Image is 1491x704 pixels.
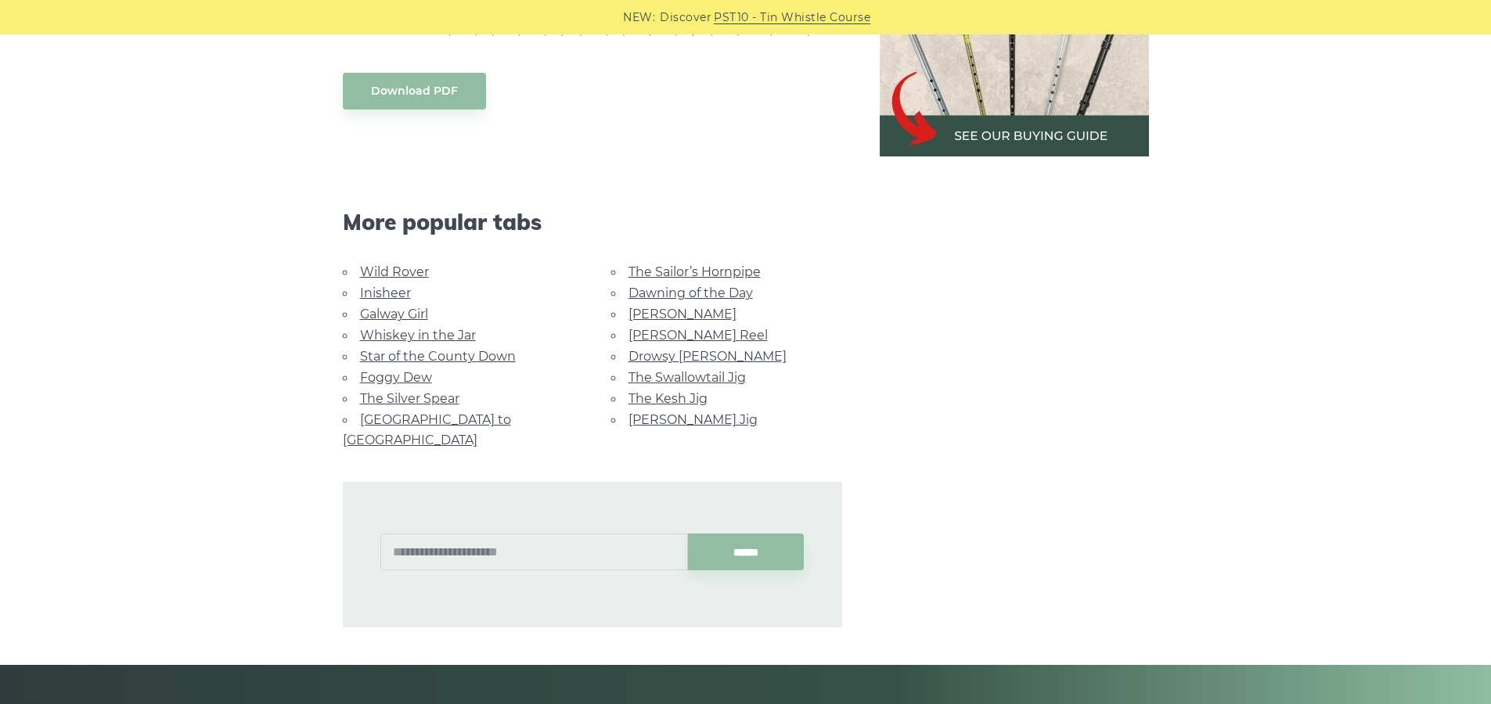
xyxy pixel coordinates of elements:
a: The Kesh Jig [628,391,708,406]
a: Galway Girl [360,307,428,321]
a: [GEOGRAPHIC_DATA] to [GEOGRAPHIC_DATA] [343,412,511,447]
span: NEW: [623,9,655,27]
a: The Sailor’s Hornpipe [628,264,761,279]
a: [PERSON_NAME] Reel [628,328,768,343]
a: Wild Rover [360,264,429,279]
a: Drowsy [PERSON_NAME] [628,349,787,364]
a: Star of the County Down [360,349,516,364]
a: Whiskey in the Jar [360,328,476,343]
span: Discover [660,9,711,27]
a: The Swallowtail Jig [628,370,746,385]
a: Foggy Dew [360,370,432,385]
a: PST10 - Tin Whistle Course [714,9,870,27]
a: Inisheer [360,286,411,300]
a: Dawning of the Day [628,286,753,300]
a: The Silver Spear [360,391,459,406]
a: Download PDF [343,73,486,110]
a: [PERSON_NAME] [628,307,736,321]
a: [PERSON_NAME] Jig [628,412,758,427]
span: More popular tabs [343,209,842,235]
